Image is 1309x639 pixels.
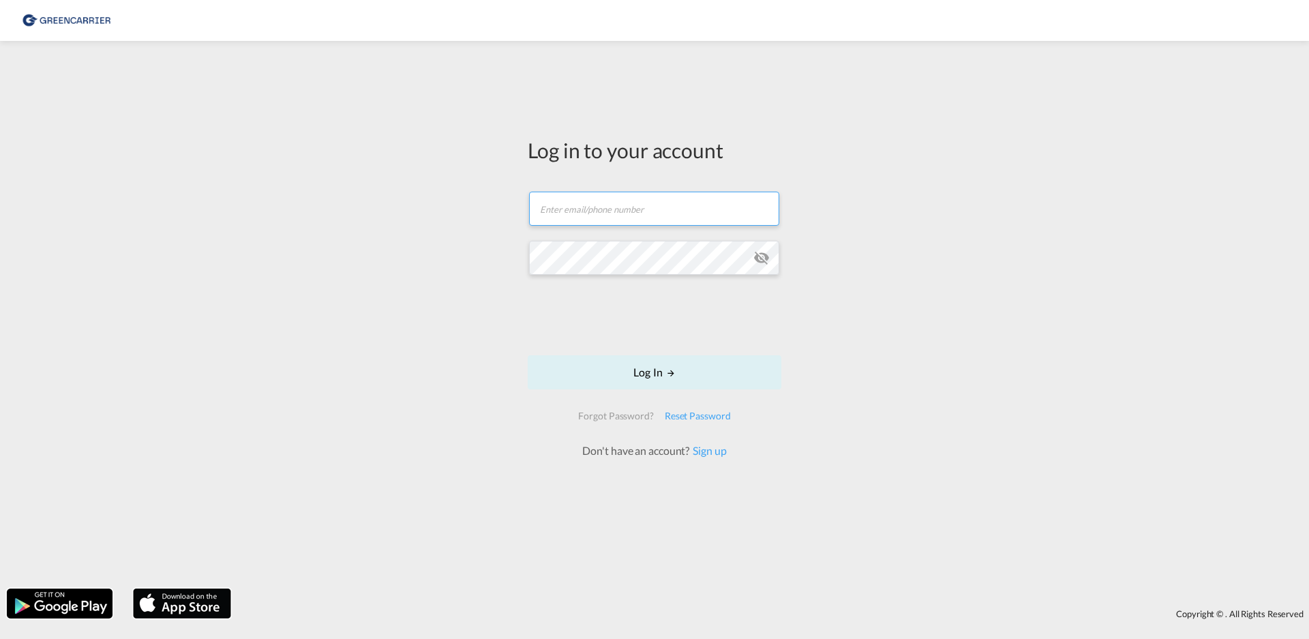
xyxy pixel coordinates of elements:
[528,355,781,389] button: LOGIN
[573,404,659,428] div: Forgot Password?
[753,250,770,266] md-icon: icon-eye-off
[528,136,781,164] div: Log in to your account
[132,587,232,620] img: apple.png
[5,587,114,620] img: google.png
[567,443,741,458] div: Don't have an account?
[529,192,779,226] input: Enter email/phone number
[20,5,112,36] img: 8cf206808afe11efa76fcd1e3d746489.png
[238,602,1309,625] div: Copyright © . All Rights Reserved
[689,444,726,457] a: Sign up
[551,288,758,342] iframe: reCAPTCHA
[659,404,736,428] div: Reset Password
